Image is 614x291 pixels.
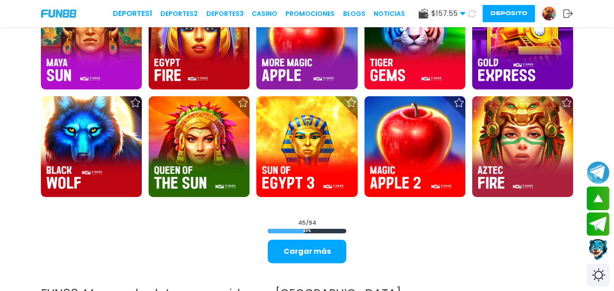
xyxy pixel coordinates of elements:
[587,238,609,261] button: Contact customer service
[483,5,535,22] button: Depósito
[268,240,346,263] button: Cargar más
[587,187,609,210] button: scroll up
[298,219,316,227] span: 45 / 94
[587,161,609,184] button: Join telegram channel
[206,9,244,19] a: Deportes3
[542,6,563,21] a: Avatar
[431,8,465,19] span: $ 157.55
[343,9,365,19] a: BLOGS
[374,9,405,19] a: NOTICIAS
[256,96,357,197] img: Sun of Egypt 3
[113,8,152,19] a: Deportes1
[160,9,198,19] a: Deportes2
[472,96,573,197] img: Aztec Fire
[268,229,346,233] span: 48 %
[587,264,609,286] div: Switch theme
[542,7,556,20] img: Avatar
[41,10,76,17] img: Company Logo
[587,212,609,236] button: Join telegram
[252,9,277,19] a: CASINO
[285,9,334,19] a: Promociones
[41,96,142,197] img: Black Wolf
[364,96,465,197] img: Magic Apple 2
[149,96,250,197] img: Queen of the Sun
